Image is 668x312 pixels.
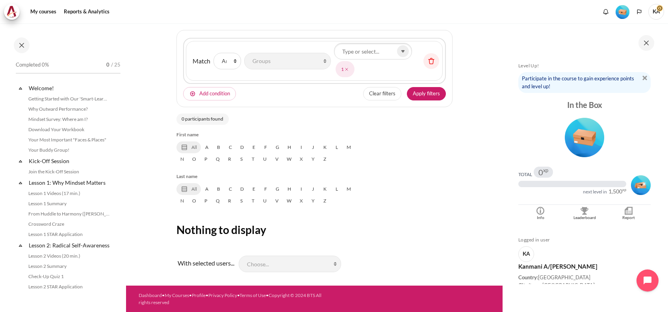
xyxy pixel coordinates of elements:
[212,195,224,207] a: Q
[562,205,607,221] a: Leaderboard
[208,292,237,298] a: Privacy Policy
[26,209,112,219] a: From Huddle to Harmony ([PERSON_NAME]'s Story)
[26,272,112,281] a: Check-Up Quiz 1
[236,153,247,165] a: S
[520,215,560,221] div: Info
[176,153,188,165] a: N
[336,61,354,77] span: 1
[236,183,248,195] a: D
[583,189,607,195] div: next level in
[111,61,121,69] span: / 25
[199,90,230,98] span: Add condition
[176,113,229,125] p: 0 participants found
[284,141,295,153] a: H
[648,4,664,20] a: User menu
[4,4,24,20] a: Architeck Architeck
[224,153,236,165] a: R
[188,153,200,165] a: O
[201,141,213,153] a: A
[6,6,17,18] img: Architeck
[343,141,355,153] a: M
[633,6,645,18] button: Languages
[609,189,622,194] span: 1,500
[224,195,236,207] a: R
[423,53,439,69] button: Remove filter row
[193,56,210,66] label: Match
[176,141,201,153] a: All
[26,219,112,229] a: Crossword Craze
[307,141,319,153] a: J
[26,199,112,208] a: Lesson 1 Summary
[295,183,307,195] a: I
[236,141,248,153] a: D
[26,135,112,145] a: Your Most Important "Faces & Places"
[176,131,453,138] h5: First name
[518,72,651,93] div: Participate in the course to gain experience points and level up!
[139,292,162,298] a: Dashboard
[518,205,562,221] a: Info
[518,171,532,178] div: Total
[28,240,112,251] a: Lesson 2: Radical Self-Awareness
[518,282,651,290] div: [GEOGRAPHIC_DATA]
[139,292,328,306] div: • • • • •
[284,183,295,195] a: H
[17,157,24,165] span: Collapse
[518,282,542,288] span: City/town:
[176,173,453,180] h5: Last name
[631,175,651,195] img: Level #2
[192,292,206,298] a: Profile
[176,195,188,207] a: N
[518,246,537,262] a: KA
[16,61,49,69] span: Completed 0%
[260,141,272,153] a: F
[609,215,649,221] div: Report
[176,259,236,267] label: With selected users...
[183,87,236,100] button: Add condition
[616,4,629,19] div: Level #1
[295,141,307,153] a: I
[176,223,453,237] h2: Nothing to display
[271,195,283,207] a: V
[565,118,604,157] img: Level #1
[600,6,612,18] div: Show notification window with no new notifications
[307,153,319,165] a: Y
[176,183,201,195] a: All
[248,141,260,153] a: E
[648,4,664,20] span: KA
[26,230,112,239] a: Lesson 1 STAR Application
[307,195,319,207] a: Y
[17,84,24,92] span: Collapse
[26,125,112,134] a: Download Your Workbook
[200,195,212,207] a: P
[543,169,548,172] span: xp
[26,251,112,261] a: Lesson 2 Videos (20 min.)
[225,183,236,195] a: C
[331,141,343,153] a: L
[331,183,343,195] a: L
[28,156,112,166] a: Kick-Off Session
[165,292,189,298] a: My Courses
[26,145,112,155] a: Your Buddy Group!
[26,104,112,114] a: Why Outward Performance?
[239,292,266,298] a: Terms of Use
[247,195,259,207] a: T
[518,262,651,271] div: Kanmani A/[PERSON_NAME]
[26,167,112,176] a: Join the Kick-Off Session
[319,183,331,195] a: K
[518,115,651,157] div: Level #1
[259,195,271,207] a: U
[642,76,647,80] img: Dismiss notice
[642,74,647,80] a: Dismiss notice
[616,5,629,19] img: Level #1
[247,153,259,165] a: T
[283,195,295,207] a: W
[295,153,307,165] a: X
[225,141,236,153] a: C
[363,87,401,100] button: Clear filters
[26,282,112,292] a: Lesson 2 STAR Application
[28,83,112,93] a: Welcome!
[61,4,112,20] a: Reports & Analytics
[607,205,651,221] a: Report
[295,195,307,207] a: X
[518,274,538,280] span: Country:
